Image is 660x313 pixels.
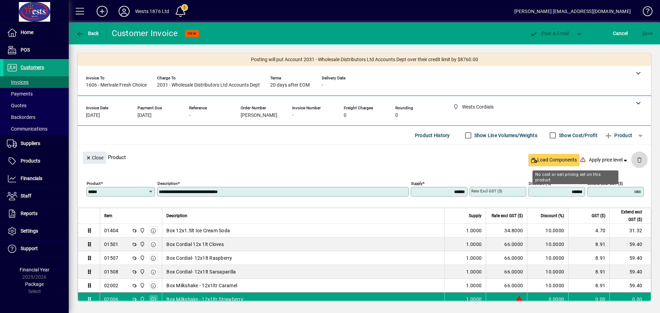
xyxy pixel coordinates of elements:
span: S [642,31,645,36]
div: 01507 [104,255,118,261]
span: Load Components [531,156,577,164]
div: No cost or sell pricing set on this product [532,170,618,184]
span: 1.0000 [466,296,482,303]
div: 34.8000 [490,227,523,234]
div: 66.0000 [490,282,523,289]
td: 8.91 [568,265,609,279]
span: Product History [415,130,450,141]
div: 01508 [104,268,118,275]
td: 8.91 [568,251,609,265]
app-page-header-button: Close [81,154,108,160]
td: 10.0000 [527,251,568,265]
td: 8.91 [568,237,609,251]
a: Reports [3,205,69,222]
div: Customer Invoice [112,28,178,39]
span: Box Cordial- 12x1lt Sarsaparilla [166,268,236,275]
span: Backorders [7,114,35,120]
app-page-header-button: Delete [631,157,648,163]
button: Product [601,129,636,142]
a: Backorders [3,111,69,123]
span: Product [604,130,632,141]
span: - [189,113,190,118]
mat-label: Description [157,181,178,186]
span: 0 [344,113,346,118]
span: 1606 - Merivale Fresh Choice [86,82,147,88]
td: 10.0000 [527,265,568,279]
a: Settings [3,223,69,240]
span: Settings [21,228,38,234]
span: Box Cordial- 12x1lt Raspberry [166,255,232,261]
span: Close [86,152,103,164]
span: Customers [21,65,44,70]
span: Apply price level [589,156,629,164]
div: 66.0000 [490,268,523,275]
a: Communications [3,123,69,135]
span: Communications [7,126,47,132]
span: Home [21,30,33,35]
span: Products [21,158,40,164]
span: 1.0000 [466,241,482,248]
label: Show Cost/Profit [558,132,597,139]
span: Posting will put Account 2031 - Wholesale Distributors Ltd Accounts Dept over their credit limit ... [251,56,478,63]
div: 01501 [104,241,118,248]
div: [PERSON_NAME] [EMAIL_ADDRESS][DOMAIN_NAME] [514,6,631,17]
span: Discount (%) [541,212,564,220]
td: 10.0000 [527,237,568,251]
label: Show Line Volumes/Weights [473,132,537,139]
span: Staff [21,193,31,199]
span: ave [642,28,653,39]
span: Item [104,212,112,220]
span: Financial Year [20,267,49,272]
span: Invoices [7,79,29,85]
a: POS [3,42,69,59]
a: Staff [3,188,69,205]
td: 0.00 [609,292,651,306]
button: Back [74,27,101,40]
mat-label: Supply [411,181,422,186]
span: 1.0000 [466,268,482,275]
span: Rate excl GST ($) [492,212,523,220]
mat-label: Rate excl GST ($) [471,189,502,193]
span: 20 days after EOM [270,82,310,88]
button: Close [83,152,106,164]
span: Quotes [7,103,26,108]
span: Cancel [613,28,628,39]
button: Product History [412,129,453,142]
span: NEW [188,31,196,36]
a: Suppliers [3,135,69,152]
button: Load Components [528,154,580,166]
span: Wests Cordials [138,241,146,248]
span: Wests Cordials [138,282,146,289]
div: 01404 [104,227,118,234]
a: Products [3,153,69,170]
app-page-header-button: Back [69,27,107,40]
mat-label: Discount (%) [529,181,551,186]
span: POS [21,47,30,53]
td: 10.0000 [527,224,568,237]
a: Payments [3,88,69,100]
span: Box Milkshake - 12x1ltr Caramel [166,282,237,289]
span: Supply [469,212,482,220]
td: 8.91 [568,279,609,292]
button: Post & Email [526,27,573,40]
td: 10.0000 [527,279,568,292]
span: Back [76,31,99,36]
span: Description [166,212,187,220]
button: Save [640,27,654,40]
span: Extend excl GST ($) [614,208,642,223]
span: Financials [21,176,42,181]
span: Box 12x1.5lt Ice Cream Soda [166,227,230,234]
a: Support [3,240,69,257]
span: Support [21,246,38,251]
a: Quotes [3,100,69,111]
span: Reports [21,211,37,216]
td: 59.40 [609,279,651,292]
td: 59.40 [609,251,651,265]
span: 1.0000 [466,227,482,234]
button: Profile [113,5,135,18]
td: 0.00 [568,292,609,306]
span: 1.0000 [466,255,482,261]
div: 02002 [104,282,118,289]
button: Apply price level [586,154,631,166]
span: Payments [7,91,33,97]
